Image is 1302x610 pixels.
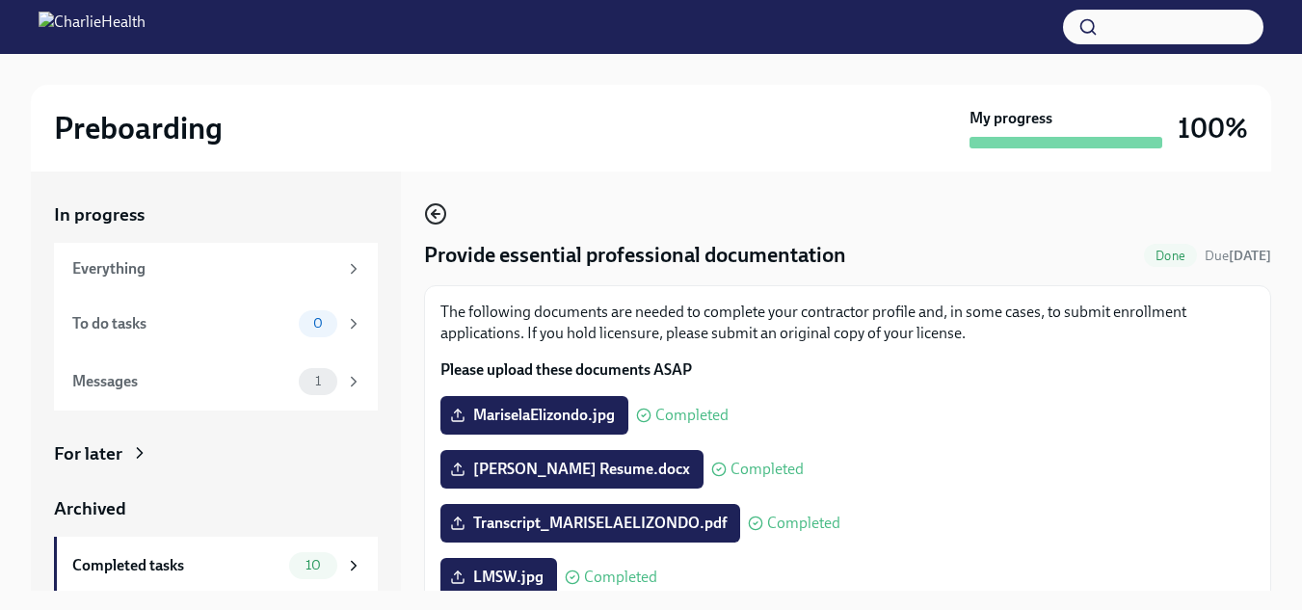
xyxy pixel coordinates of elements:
div: Everything [72,258,337,279]
label: MariselaElizondo.jpg [440,396,628,435]
a: For later [54,441,378,466]
label: Transcript_MARISELAELIZONDO.pdf [440,504,740,543]
span: Completed [655,408,729,423]
a: Everything [54,243,378,295]
span: April 9th, 2025 08:00 [1205,247,1271,265]
h3: 100% [1178,111,1248,146]
a: Archived [54,496,378,521]
p: The following documents are needed to complete your contractor profile and, in some cases, to sub... [440,302,1255,344]
span: 10 [294,558,332,572]
span: Completed [584,570,657,585]
strong: [DATE] [1229,248,1271,264]
span: Done [1144,249,1197,263]
h4: Provide essential professional documentation [424,241,846,270]
span: [PERSON_NAME] Resume.docx [454,460,690,479]
div: Messages [72,371,291,392]
label: LMSW.jpg [440,558,557,597]
a: In progress [54,202,378,227]
span: MariselaElizondo.jpg [454,406,615,425]
span: 0 [302,316,334,331]
a: To do tasks0 [54,295,378,353]
span: 1 [304,374,332,388]
div: For later [54,441,122,466]
div: Completed tasks [72,555,281,576]
span: Completed [767,516,840,531]
span: Completed [731,462,804,477]
span: Transcript_MARISELAELIZONDO.pdf [454,514,727,533]
span: LMSW.jpg [454,568,544,587]
label: [PERSON_NAME] Resume.docx [440,450,704,489]
div: To do tasks [72,313,291,334]
a: Completed tasks10 [54,537,378,595]
h2: Preboarding [54,109,223,147]
strong: My progress [970,108,1052,129]
span: Due [1205,248,1271,264]
img: CharlieHealth [39,12,146,42]
strong: Please upload these documents ASAP [440,360,692,379]
a: Messages1 [54,353,378,411]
